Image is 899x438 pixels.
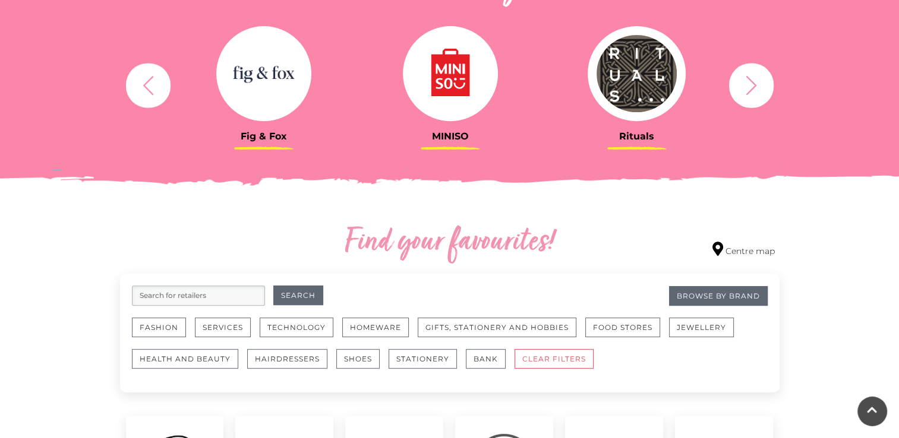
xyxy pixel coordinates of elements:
a: Technology [260,318,342,349]
button: Homeware [342,318,409,337]
button: Technology [260,318,333,337]
a: Homeware [342,318,418,349]
h3: Rituals [553,131,721,142]
a: Stationery [389,349,466,380]
a: Food Stores [585,318,669,349]
h2: Find your favourites! [233,224,667,262]
input: Search for retailers [132,285,265,306]
button: Health and Beauty [132,349,238,369]
button: Bank [466,349,506,369]
button: Search [273,285,323,305]
a: Fig & Fox [179,26,348,142]
a: Bank [466,349,515,380]
a: Shoes [336,349,389,380]
button: Stationery [389,349,457,369]
button: Hairdressers [247,349,327,369]
button: Gifts, Stationery and Hobbies [418,318,576,337]
a: Gifts, Stationery and Hobbies [418,318,585,349]
button: Food Stores [585,318,660,337]
a: Jewellery [669,318,743,349]
a: MINISO [366,26,535,142]
button: Jewellery [669,318,734,337]
button: Shoes [336,349,380,369]
button: CLEAR FILTERS [515,349,594,369]
button: Fashion [132,318,186,337]
a: Hairdressers [247,349,336,380]
h3: Fig & Fox [179,131,348,142]
a: Services [195,318,260,349]
a: Browse By Brand [669,286,768,306]
a: Rituals [553,26,721,142]
a: Fashion [132,318,195,349]
a: Centre map [712,242,775,258]
a: Health and Beauty [132,349,247,380]
button: Services [195,318,251,337]
h3: MINISO [366,131,535,142]
a: CLEAR FILTERS [515,349,603,380]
